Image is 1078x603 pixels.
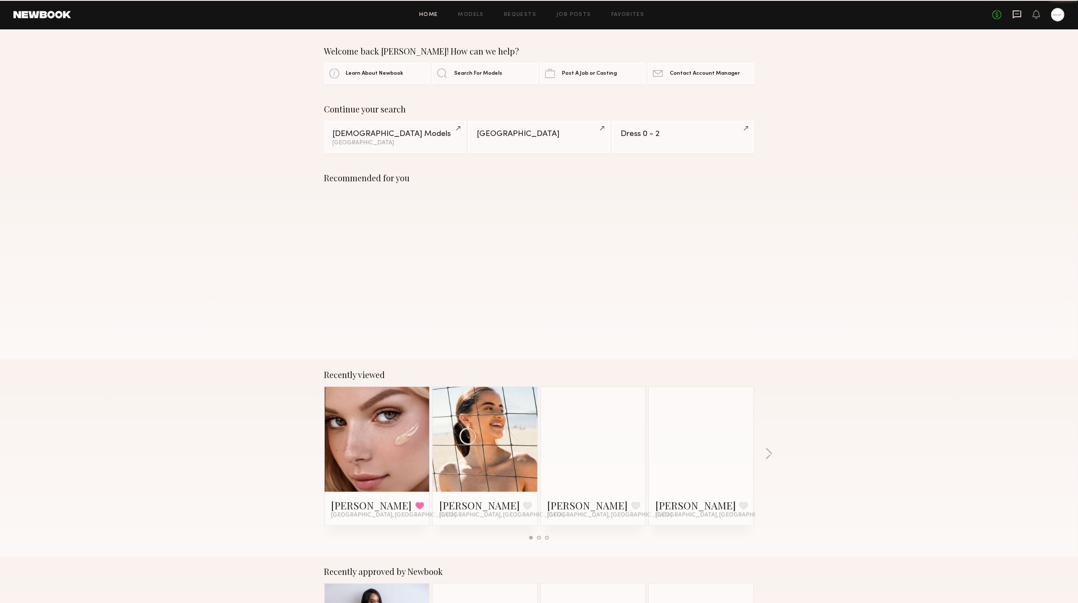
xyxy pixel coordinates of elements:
span: [GEOGRAPHIC_DATA], [GEOGRAPHIC_DATA] [548,512,673,519]
a: Models [458,12,484,18]
a: Contact Account Manager [648,63,754,84]
a: [GEOGRAPHIC_DATA] [468,121,610,153]
a: Post A Job or Casting [540,63,646,84]
div: [GEOGRAPHIC_DATA] [333,140,457,146]
div: Recently approved by Newbook [324,566,754,577]
span: [GEOGRAPHIC_DATA], [GEOGRAPHIC_DATA] [439,512,564,519]
span: [GEOGRAPHIC_DATA], [GEOGRAPHIC_DATA] [655,512,780,519]
div: [DEMOGRAPHIC_DATA] Models [333,130,457,138]
span: Learn About Newbook [346,71,404,76]
span: [GEOGRAPHIC_DATA], [GEOGRAPHIC_DATA] [331,512,457,519]
a: [DEMOGRAPHIC_DATA] Models[GEOGRAPHIC_DATA] [324,121,466,153]
span: Contact Account Manager [670,71,740,76]
a: Dress 0 - 2 [612,121,754,153]
div: Welcome back [PERSON_NAME]! How can we help? [324,46,754,56]
div: Continue your search [324,104,754,114]
div: Recently viewed [324,370,754,380]
a: Home [419,12,438,18]
a: Search For Models [432,63,538,84]
a: [PERSON_NAME] [655,499,736,512]
div: [GEOGRAPHIC_DATA] [477,130,601,138]
a: Learn About Newbook [324,63,430,84]
a: [PERSON_NAME] [331,499,412,512]
div: Dress 0 - 2 [621,130,745,138]
a: Favorites [611,12,645,18]
a: Job Posts [556,12,591,18]
span: Search For Models [454,71,502,76]
a: [PERSON_NAME] [439,499,520,512]
div: Recommended for you [324,173,754,183]
a: Requests [504,12,536,18]
a: [PERSON_NAME] [548,499,628,512]
span: Post A Job or Casting [562,71,617,76]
